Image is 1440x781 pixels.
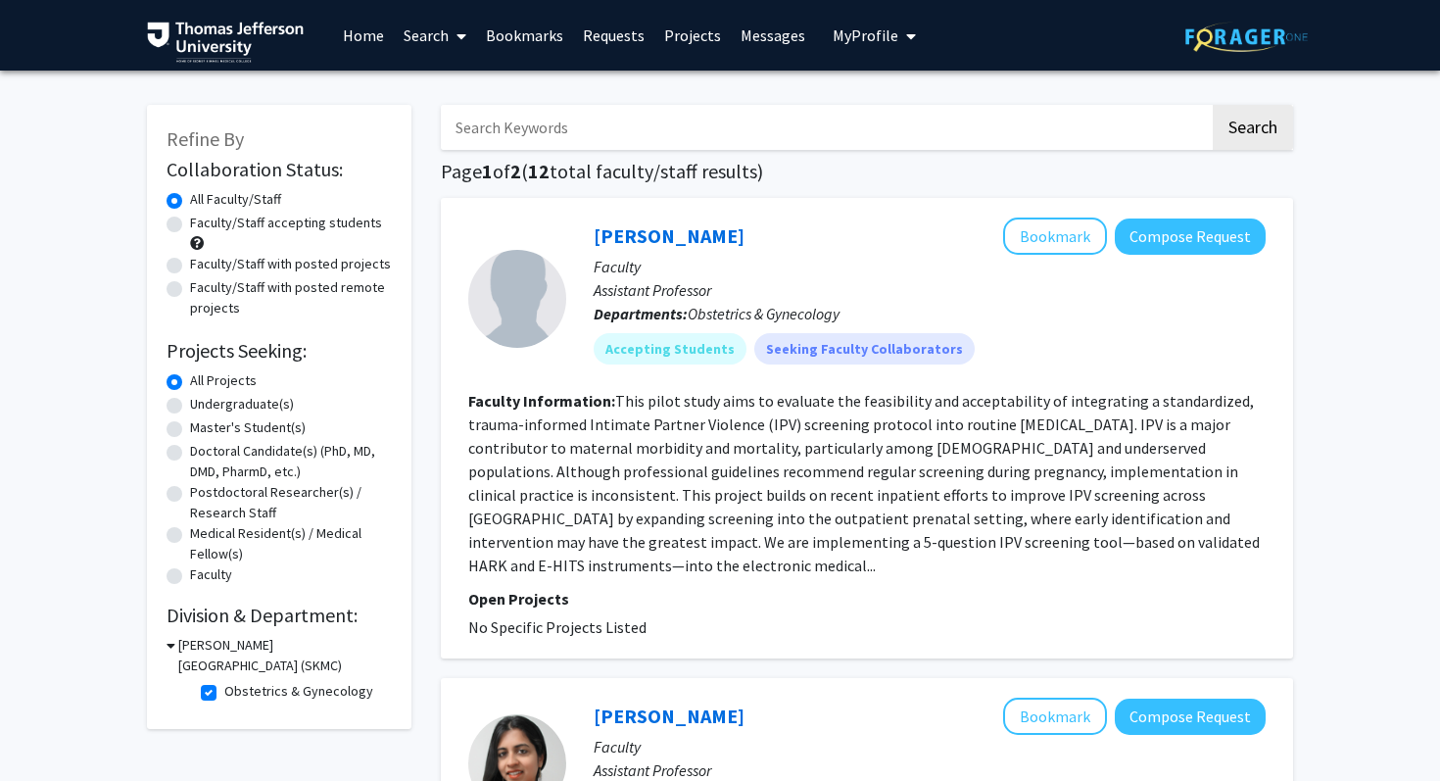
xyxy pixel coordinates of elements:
span: 1 [482,159,493,183]
p: Faculty [594,735,1266,758]
span: 12 [528,159,550,183]
input: Search Keywords [441,105,1210,150]
span: Obstetrics & Gynecology [688,304,840,323]
a: Projects [654,1,731,70]
mat-chip: Seeking Faculty Collaborators [754,333,975,365]
label: Faculty/Staff accepting students [190,213,382,233]
p: Assistant Professor [594,278,1266,302]
a: Messages [731,1,815,70]
label: Postdoctoral Researcher(s) / Research Staff [190,482,392,523]
h2: Division & Department: [167,604,392,627]
label: Faculty/Staff with posted remote projects [190,277,392,318]
mat-chip: Accepting Students [594,333,746,365]
h1: Page of ( total faculty/staff results) [441,160,1293,183]
img: ForagerOne Logo [1185,22,1308,52]
label: Master's Student(s) [190,417,306,438]
h2: Collaboration Status: [167,158,392,181]
b: Faculty Information: [468,391,615,411]
label: Faculty [190,564,232,585]
a: Requests [573,1,654,70]
a: Bookmarks [476,1,573,70]
h2: Projects Seeking: [167,339,392,363]
b: Departments: [594,304,688,323]
a: [PERSON_NAME] [594,223,744,248]
label: All Faculty/Staff [190,189,281,210]
h3: [PERSON_NAME][GEOGRAPHIC_DATA] (SKMC) [178,635,392,676]
a: Search [394,1,476,70]
span: No Specific Projects Listed [468,617,647,637]
span: My Profile [833,25,898,45]
button: Add Rupsa Boelig to Bookmarks [1003,698,1107,735]
label: Faculty/Staff with posted projects [190,254,391,274]
label: Medical Resident(s) / Medical Fellow(s) [190,523,392,564]
img: Thomas Jefferson University Logo [147,22,304,63]
button: Compose Request to Rupsa Boelig [1115,699,1266,735]
label: All Projects [190,370,257,391]
a: Home [333,1,394,70]
span: 2 [510,159,521,183]
button: Add Fan Lee to Bookmarks [1003,218,1107,255]
button: Compose Request to Fan Lee [1115,219,1266,255]
span: Refine By [167,126,244,151]
label: Undergraduate(s) [190,394,294,415]
label: Obstetrics & Gynecology [224,681,373,702]
a: [PERSON_NAME] [594,704,744,728]
button: Search [1213,105,1293,150]
p: Open Projects [468,587,1266,610]
iframe: Chat [15,693,83,766]
label: Doctoral Candidate(s) (PhD, MD, DMD, PharmD, etc.) [190,441,392,482]
fg-read-more: This pilot study aims to evaluate the feasibility and acceptability of integrating a standardized... [468,391,1260,575]
p: Faculty [594,255,1266,278]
